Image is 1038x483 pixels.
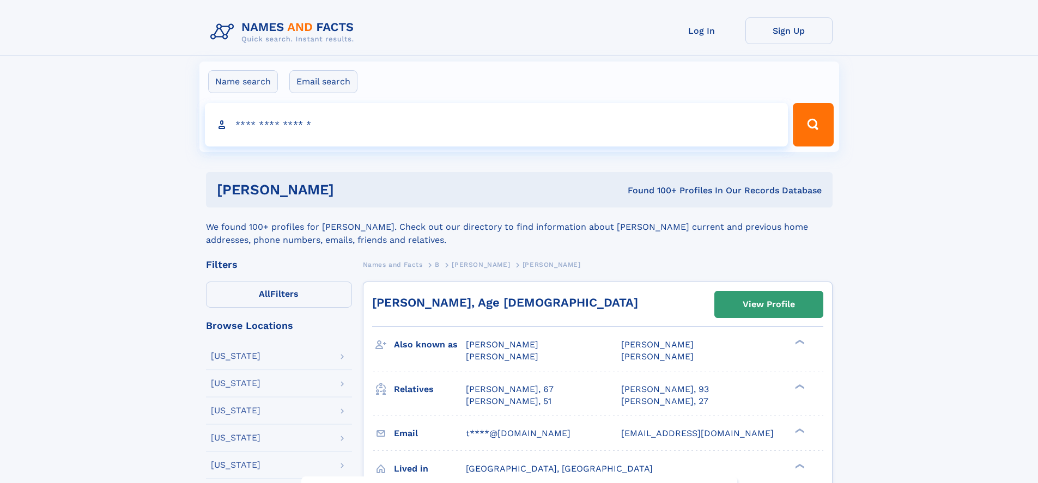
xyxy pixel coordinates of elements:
span: B [435,261,440,268]
h3: Lived in [394,460,466,478]
a: [PERSON_NAME], 67 [466,383,554,395]
label: Email search [289,70,357,93]
div: Found 100+ Profiles In Our Records Database [481,185,822,197]
span: [PERSON_NAME] [466,339,538,350]
input: search input [205,103,788,146]
span: [PERSON_NAME] [452,261,510,268]
h3: Also known as [394,335,466,354]
div: Filters [206,260,352,270]
div: [US_STATE] [211,461,260,469]
h3: Relatives [394,380,466,399]
div: [US_STATE] [211,433,260,442]
a: [PERSON_NAME], Age [DEMOGRAPHIC_DATA] [372,296,638,309]
span: All [259,289,270,299]
h3: Email [394,424,466,443]
div: ❯ [792,427,805,434]
a: Log In [658,17,745,44]
div: [US_STATE] [211,352,260,360]
a: Sign Up [745,17,833,44]
label: Filters [206,282,352,308]
div: ❯ [792,339,805,346]
div: ❯ [792,383,805,390]
a: [PERSON_NAME], 27 [621,395,708,407]
span: [PERSON_NAME] [621,339,694,350]
a: B [435,258,440,271]
div: [US_STATE] [211,406,260,415]
span: [EMAIL_ADDRESS][DOMAIN_NAME] [621,428,774,438]
a: [PERSON_NAME] [452,258,510,271]
div: We found 100+ profiles for [PERSON_NAME]. Check out our directory to find information about [PERS... [206,207,833,247]
span: [PERSON_NAME] [466,351,538,362]
div: Browse Locations [206,321,352,331]
a: View Profile [715,291,823,317]
label: Name search [208,70,278,93]
span: [PERSON_NAME] [523,261,581,268]
h1: [PERSON_NAME] [217,183,481,197]
img: Logo Names and Facts [206,17,363,47]
div: View Profile [743,292,795,317]
a: [PERSON_NAME], 51 [466,395,551,407]
a: [PERSON_NAME], 93 [621,383,709,395]
a: Names and Facts [363,258,423,271]
div: [US_STATE] [211,379,260,388]
span: [GEOGRAPHIC_DATA], [GEOGRAPHIC_DATA] [466,463,653,474]
button: Search Button [793,103,833,146]
div: ❯ [792,462,805,469]
span: [PERSON_NAME] [621,351,694,362]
